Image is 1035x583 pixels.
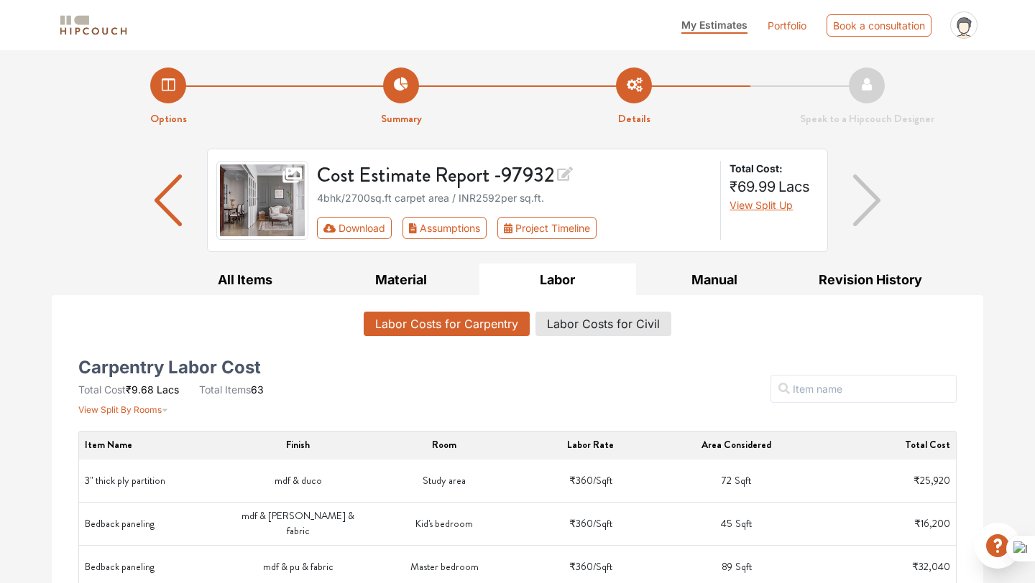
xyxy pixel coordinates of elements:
button: Material [323,263,480,296]
span: / Sqft [593,559,612,574]
li: 63 [199,382,264,397]
button: Labor Costs for Carpentry [364,312,530,336]
span: Total Cost [78,383,126,396]
button: Finish [286,437,310,452]
span: Sqft [735,516,752,531]
strong: Speak to a Hipcouch Designer [800,111,934,126]
span: / Sqft [593,473,612,488]
span: ₹360 [569,516,593,531]
input: Item name [770,375,957,403]
span: Lacs [778,178,810,195]
span: ₹360 [569,559,593,574]
span: Lacs [157,383,179,396]
img: logo-horizontal.svg [57,13,129,38]
button: Assumptions [402,217,487,239]
div: 4bhk / 2700 sq.ft carpet area / INR 2592 per sq.ft. [317,190,712,205]
img: gallery [216,161,308,240]
span: ₹360 [569,473,593,488]
span: Area Considered [701,437,771,452]
span: / Sqft [593,516,612,531]
strong: Summary [381,111,422,126]
img: arrow right [853,174,881,226]
span: Total Items [199,383,251,396]
div: Toolbar with button groups [317,217,712,239]
span: View Split By Rooms [78,404,162,415]
button: All Items [167,263,323,296]
td: Study area [372,460,517,503]
span: ₹69.99 [730,178,776,195]
strong: Total Cost: [730,161,816,176]
button: Project Timeline [497,217,597,239]
strong: Options [150,111,187,126]
button: Labor [479,263,636,296]
span: ₹32,040 [912,559,950,574]
th: Room [372,432,517,459]
button: Labor Rate [567,437,614,452]
img: arrow left [155,174,183,226]
a: Portfolio [768,18,806,33]
strong: Details [618,111,650,126]
td: mdf & [PERSON_NAME] & fabric [225,503,371,546]
td: 3" thick ply partition [79,460,225,503]
button: Manual [636,263,793,296]
span: Total Cost [905,437,950,452]
button: Download [317,217,392,239]
span: Finish [286,437,310,452]
div: First group [317,217,608,239]
td: Bedback paneling [79,503,225,546]
span: logo-horizontal.svg [57,9,129,42]
th: Item Name [79,432,225,459]
span: ₹25,920 [914,473,950,488]
button: Total Cost [905,437,950,452]
div: Book a consultation [827,14,931,37]
span: Sqft [735,473,751,488]
button: View Split By Rooms [78,397,168,416]
h5: Carpentry Labor Cost [78,362,261,373]
span: Labor Rate [567,437,614,452]
button: Revision History [792,263,949,296]
span: ₹9.68 [126,383,154,396]
span: ₹16,200 [914,516,950,531]
td: 72 [663,460,809,503]
span: View Split Up [730,199,793,211]
span: My Estimates [681,19,747,31]
button: Area Considered [701,437,771,452]
td: Kid's bedroom [372,503,517,546]
h3: Cost Estimate Report - 97932 [317,161,712,187]
span: Sqft [735,559,752,574]
button: View Split Up [730,197,793,213]
td: mdf & duco [225,460,371,503]
button: Labor Costs for Civil [535,312,671,336]
td: 45 [663,503,809,546]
